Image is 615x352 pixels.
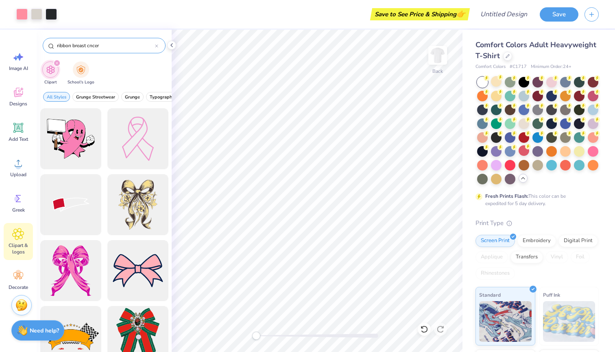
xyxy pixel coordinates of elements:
div: Rhinestones [475,267,515,280]
div: Screen Print [475,235,515,247]
span: Typography [150,94,174,100]
button: filter button [43,92,70,102]
div: Embroidery [517,235,556,247]
button: filter button [121,92,144,102]
div: This color can be expedited for 5 day delivery. [485,192,585,207]
button: filter button [72,92,119,102]
span: School's Logo [68,79,94,85]
div: Foil [571,251,590,263]
strong: Need help? [30,327,59,335]
span: Puff Ink [543,291,560,299]
div: filter for Clipart [42,61,59,85]
img: School's Logo Image [76,65,85,74]
button: filter button [42,61,59,85]
span: Greek [12,207,25,213]
div: filter for School's Logo [68,61,94,85]
div: Back [432,68,443,75]
img: Standard [479,301,532,342]
div: Save to See Price & Shipping [372,8,468,20]
span: # C1717 [510,63,527,70]
span: Comfort Colors Adult Heavyweight T-Shirt [475,40,596,61]
input: Try "Stars" [56,42,155,50]
span: Minimum Order: 24 + [531,63,571,70]
span: Clipart [44,79,57,85]
img: Clipart Image [46,65,55,74]
div: Digital Print [558,235,598,247]
div: Transfers [510,251,543,263]
span: Clipart & logos [5,242,32,255]
strong: Fresh Prints Flash: [485,193,528,199]
span: Grunge [125,94,140,100]
div: Applique [475,251,508,263]
span: 👉 [456,9,465,19]
div: Accessibility label [252,332,260,340]
button: Save [540,7,578,22]
button: filter button [146,92,178,102]
span: Designs [9,101,27,107]
div: Vinyl [545,251,568,263]
div: Print Type [475,219,599,228]
span: All Styles [47,94,66,100]
span: Comfort Colors [475,63,506,70]
span: Standard [479,291,501,299]
img: Puff Ink [543,301,595,342]
span: Add Text [9,136,28,142]
img: Back [430,47,446,63]
input: Untitled Design [474,6,534,22]
span: Grunge Streetwear [76,94,115,100]
span: Upload [10,171,26,178]
button: filter button [68,61,94,85]
span: Image AI [9,65,28,72]
span: Decorate [9,284,28,291]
